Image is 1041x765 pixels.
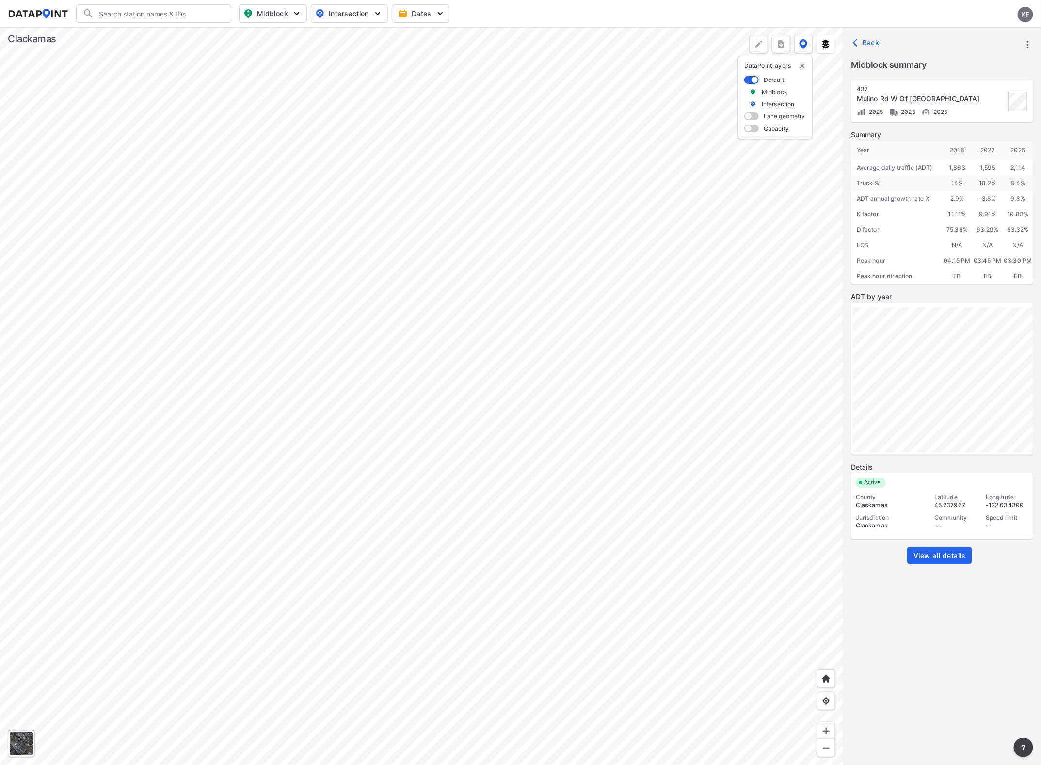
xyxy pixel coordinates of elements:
img: xqJnZQTG2JQi0x5lvmkeSNbbgIiQD62bqHG8IfrOzanD0FsRdYrij6fAAAAAElFTkSuQmCC [776,39,786,49]
img: 5YPKRKmlfpI5mqlR8AD95paCi+0kK1fRFDJSaMmawlwaeJcJwk9O2fotCW5ve9gAAAAASUVORK5CYII= [435,9,445,18]
label: Summary [851,130,1033,140]
div: 63.29% [973,222,1003,238]
div: Peak hour [851,253,942,269]
div: 14 % [942,175,973,191]
button: DataPoint layers [794,35,813,53]
span: Back [855,38,880,48]
div: KF [1018,7,1033,22]
button: more [1020,36,1036,53]
div: Clackamas [856,522,926,529]
label: Midblock summary [851,58,1033,72]
img: MAAAAAElFTkSuQmCC [821,743,831,753]
div: 1,595 [973,160,1003,175]
label: ADT by year [851,292,1033,302]
img: 5YPKRKmlfpI5mqlR8AD95paCi+0kK1fRFDJSaMmawlwaeJcJwk9O2fotCW5ve9gAAAAASUVORK5CYII= [292,9,302,18]
div: Polygon tool [750,35,768,53]
div: 2018 [942,141,973,160]
div: Mulino Rd W Of Central Point [857,94,1005,104]
div: 75.36% [942,222,973,238]
label: Details [851,462,1033,472]
div: Clackamas [856,501,926,509]
div: 03:30 PM [1003,253,1033,269]
div: Zoom out [817,739,835,757]
div: 9.91% [973,207,1003,222]
button: External layers [817,35,835,53]
div: K factor [851,207,942,222]
div: Community [934,514,977,522]
span: Midblock [243,8,301,19]
img: +Dz8AAAAASUVORK5CYII= [754,39,764,49]
button: delete [799,62,806,70]
button: Back [851,35,883,50]
span: Dates [400,9,443,18]
span: Intersection [315,8,382,19]
span: ? [1020,742,1027,753]
img: +XpAUvaXAN7GudzAAAAAElFTkSuQmCC [821,674,831,684]
span: Active [860,478,886,488]
div: -- [986,522,1028,529]
img: Volume count [857,107,866,117]
img: dataPointLogo.9353c09d.svg [8,9,68,18]
div: -3.8 % [973,191,1003,207]
div: EB [973,269,1003,284]
div: Home [817,669,835,688]
div: -- [934,522,977,529]
img: map_pin_int.54838e6b.svg [314,8,326,19]
label: Default [764,76,784,84]
div: 2025 [1003,141,1033,160]
label: Lane geometry [764,112,805,120]
div: -122.634300 [986,501,1028,509]
img: Vehicle speed [921,107,931,117]
img: calendar-gold.39a51dde.svg [398,9,408,18]
span: 2025 [866,108,883,115]
div: N/A [1003,238,1033,253]
div: Clackamas [8,32,56,46]
div: Average daily traffic (ADT) [851,160,942,175]
div: Latitude [934,494,977,501]
div: EB [1003,269,1033,284]
p: DataPoint layers [744,62,806,70]
img: layers.ee07997e.svg [821,39,831,49]
div: 03:45 PM [973,253,1003,269]
div: Truck % [851,175,942,191]
div: 2,114 [1003,160,1033,175]
span: 2025 [899,108,916,115]
input: Search [94,6,225,21]
div: 2022 [973,141,1003,160]
div: D factor [851,222,942,238]
div: 1,863 [942,160,973,175]
div: N/A [942,238,973,253]
div: Year [851,141,942,160]
div: Jurisdiction [856,514,926,522]
div: Toggle basemap [8,730,35,757]
div: LOS [851,238,942,253]
div: 45.237967 [934,501,977,509]
div: 10.83% [1003,207,1033,222]
div: Longitude [986,494,1028,501]
button: more [772,35,790,53]
img: 5YPKRKmlfpI5mqlR8AD95paCi+0kK1fRFDJSaMmawlwaeJcJwk9O2fotCW5ve9gAAAAASUVORK5CYII= [373,9,383,18]
div: 8.4 % [1003,175,1033,191]
div: Peak hour direction [851,269,942,284]
div: 9.8 % [1003,191,1033,207]
button: Midblock [239,4,307,23]
div: ADT annual growth rate % [851,191,942,207]
span: 2025 [931,108,948,115]
img: S3KcC2PZAAAAAElFTkSuQmCC [889,107,899,117]
div: 2.9 % [942,191,973,207]
div: 04:15 PM [942,253,973,269]
div: 63.32% [1003,222,1033,238]
img: close-external-leyer.3061a1c7.svg [799,62,806,70]
div: EB [942,269,973,284]
label: Capacity [764,125,789,133]
span: View all details [913,551,966,560]
div: Zoom in [817,722,835,740]
img: ZvzfEJKXnyWIrJytrsY285QMwk63cM6Drc+sIAAAAASUVORK5CYII= [821,726,831,736]
div: View my location [817,692,835,710]
img: marker_Intersection.6861001b.svg [750,100,756,108]
div: 11.11% [942,207,973,222]
img: data-point-layers.37681fc9.svg [799,39,808,49]
button: more [1014,738,1033,757]
button: Dates [392,4,449,23]
img: marker_Midblock.5ba75e30.svg [750,88,756,96]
